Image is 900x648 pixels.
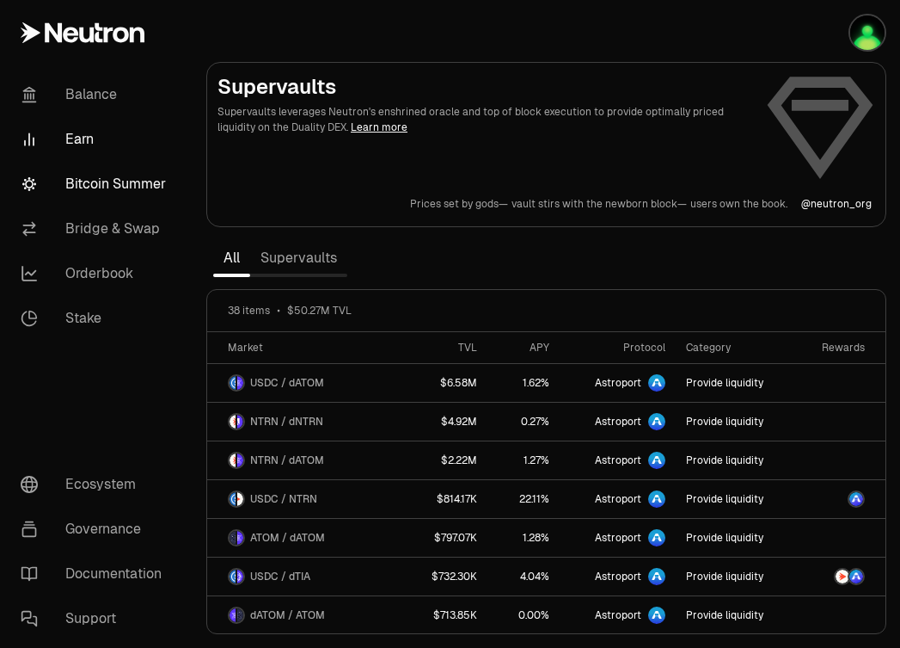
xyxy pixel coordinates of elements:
img: dATOM Logo [230,608,236,622]
div: APY [498,341,549,355]
img: dATOM Logo [237,376,243,390]
h2: Supervaults [217,73,751,101]
div: Protocol [570,341,665,355]
a: NTRN LogoASTRO Logo [795,558,885,596]
a: Astroport [560,596,676,634]
span: Astroport [595,454,641,467]
a: Bridge & Swap [7,207,186,251]
img: dTIA Logo [237,570,243,583]
a: dATOM LogoATOM LogodATOM / ATOM [207,596,404,634]
a: Ecosystem [7,462,186,507]
a: NTRN LogodATOM LogoNTRN / dATOM [207,441,404,479]
img: ATOM Logo [237,608,243,622]
span: ATOM / dATOM [250,531,325,545]
a: ASTRO Logo [795,480,885,518]
p: Prices set by gods— [410,197,508,211]
img: USDC Logo [230,570,236,583]
a: 1.27% [487,441,560,479]
img: USDC Logo [230,492,236,506]
a: Provide liquidity [676,480,795,518]
span: 38 items [228,304,270,318]
a: $732.30K [404,558,487,596]
p: users own the book. [690,197,787,211]
img: NTRN Logo [836,570,849,583]
a: Stake [7,296,186,341]
a: 4.04% [487,558,560,596]
span: Astroport [595,376,641,390]
a: Astroport [560,403,676,441]
span: NTRN / dATOM [250,454,324,467]
a: $713.85K [404,596,487,634]
img: USDC Logo [230,376,236,390]
p: vault stirs with the newborn block— [511,197,687,211]
a: Provide liquidity [676,558,795,596]
a: Bitcoin Summer [7,162,186,207]
a: Balance [7,72,186,117]
a: Earn [7,117,186,162]
a: 1.62% [487,364,560,402]
img: ATOM Logo [230,531,236,545]
img: NTRN Logo [237,492,243,506]
span: $50.27M TVL [287,304,352,318]
span: Astroport [595,531,641,545]
img: ASTRO Logo [849,570,863,583]
a: 0.27% [487,403,560,441]
span: Astroport [595,608,641,622]
a: Provide liquidity [676,596,795,634]
a: 1.28% [487,519,560,557]
div: Rewards [805,341,865,355]
a: USDC LogodTIA LogoUSDC / dTIA [207,558,404,596]
img: dATOM Logo [237,454,243,467]
a: Astroport [560,480,676,518]
a: @neutron_org [801,197,872,211]
a: Astroport [560,558,676,596]
div: Category [686,341,785,355]
p: @ neutron_org [801,197,872,211]
a: $797.07K [404,519,487,557]
div: TVL [414,341,476,355]
a: Provide liquidity [676,364,795,402]
img: ASTRO Logo [849,492,863,506]
img: dATOM Logo [237,531,243,545]
a: ATOM LogodATOM LogoATOM / dATOM [207,519,404,557]
a: $2.22M [404,441,487,479]
a: $6.58M [404,364,487,402]
a: Governance [7,507,186,552]
p: Supervaults leverages Neutron's enshrined oracle and top of block execution to provide optimally ... [217,104,751,135]
a: Astroport [560,519,676,557]
a: All [213,241,250,275]
div: Market [228,341,394,355]
img: NTRN Logo [230,454,236,467]
a: Prices set by gods—vault stirs with the newborn block—users own the book. [410,197,787,211]
a: Supervaults [250,241,347,275]
a: NTRN LogodNTRN LogoNTRN / dNTRN [207,403,404,441]
span: USDC / dATOM [250,376,324,390]
span: USDC / dTIA [250,570,310,583]
a: Provide liquidity [676,403,795,441]
a: Documentation [7,552,186,596]
span: NTRN / dNTRN [250,415,323,429]
a: $4.92M [404,403,487,441]
span: USDC / NTRN [250,492,317,506]
a: $814.17K [404,480,487,518]
a: 0.00% [487,596,560,634]
a: USDC LogodATOM LogoUSDC / dATOM [207,364,404,402]
img: dNTRN Logo [237,415,243,429]
a: 22.11% [487,480,560,518]
a: Learn more [351,120,407,134]
img: LEDGER-PHIL [850,15,885,50]
span: Astroport [595,492,641,506]
a: Provide liquidity [676,519,795,557]
img: NTRN Logo [230,415,236,429]
a: Provide liquidity [676,441,795,479]
span: dATOM / ATOM [250,608,325,622]
span: Astroport [595,415,641,429]
a: Astroport [560,441,676,479]
a: Support [7,596,186,641]
a: Astroport [560,364,676,402]
a: USDC LogoNTRN LogoUSDC / NTRN [207,480,404,518]
a: Orderbook [7,251,186,296]
span: Astroport [595,570,641,583]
